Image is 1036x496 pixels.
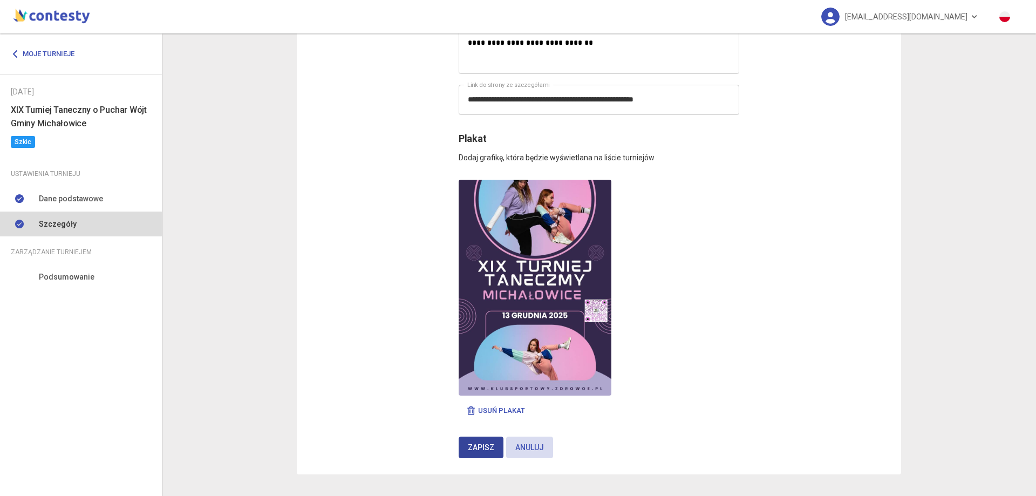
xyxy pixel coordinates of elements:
span: Dane podstawowe [39,193,103,205]
span: [EMAIL_ADDRESS][DOMAIN_NAME] [845,5,967,28]
span: Szczegóły [39,218,77,230]
span: Szkic [11,136,35,148]
p: Dodaj grafikę, która będzie wyświetlana na liście turniejów [459,146,739,164]
span: Plakat [459,133,486,144]
span: Zarządzanie turniejem [11,246,92,258]
a: Moje turnieje [11,44,83,64]
button: Usuń plakat [459,401,533,420]
button: Anuluj [506,437,553,458]
div: [DATE] [11,86,151,98]
span: Zapisz [468,443,494,452]
span: Podsumowanie [39,271,94,283]
h6: XIX Turniej Taneczny o Puchar Wójt Gminy Michałowice [11,103,151,130]
button: Zapisz [459,437,503,458]
div: Ustawienia turnieju [11,168,151,180]
img: ly8i5ag8qwsrxutcnbeg.jpg [459,180,611,396]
